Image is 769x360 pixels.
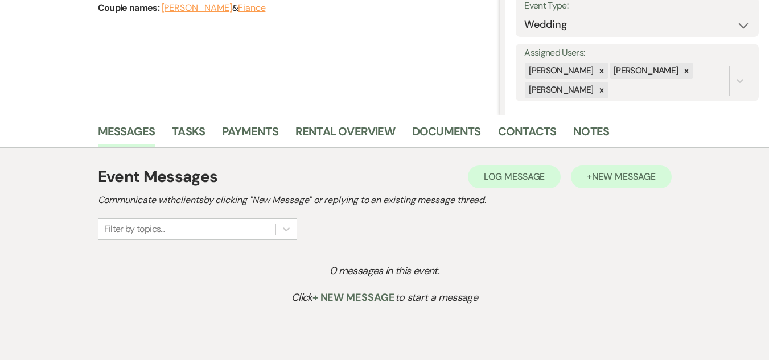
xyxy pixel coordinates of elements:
button: [PERSON_NAME] [162,3,232,13]
div: [PERSON_NAME] [525,82,595,98]
button: Log Message [468,165,561,188]
h2: Communicate with clients by clicking "New Message" or replying to an existing message thread. [98,193,672,207]
span: Couple names: [98,2,162,14]
span: New Message [592,171,655,183]
a: Notes [573,122,609,147]
button: Fiance [238,3,266,13]
a: Rental Overview [295,122,395,147]
div: [PERSON_NAME] [525,63,595,79]
div: Filter by topics... [104,222,165,236]
a: Documents [412,122,481,147]
p: Click to start a message [121,289,648,306]
p: 0 messages in this event. [121,263,648,279]
a: Messages [98,122,155,147]
span: + New Message [312,291,395,304]
a: Payments [222,122,278,147]
button: +New Message [571,165,671,188]
a: Tasks [172,122,205,147]
span: & [162,2,266,14]
span: Log Message [484,171,545,183]
h1: Event Messages [98,165,218,189]
label: Assigned Users: [524,45,750,61]
div: [PERSON_NAME] [610,63,680,79]
a: Contacts [498,122,557,147]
